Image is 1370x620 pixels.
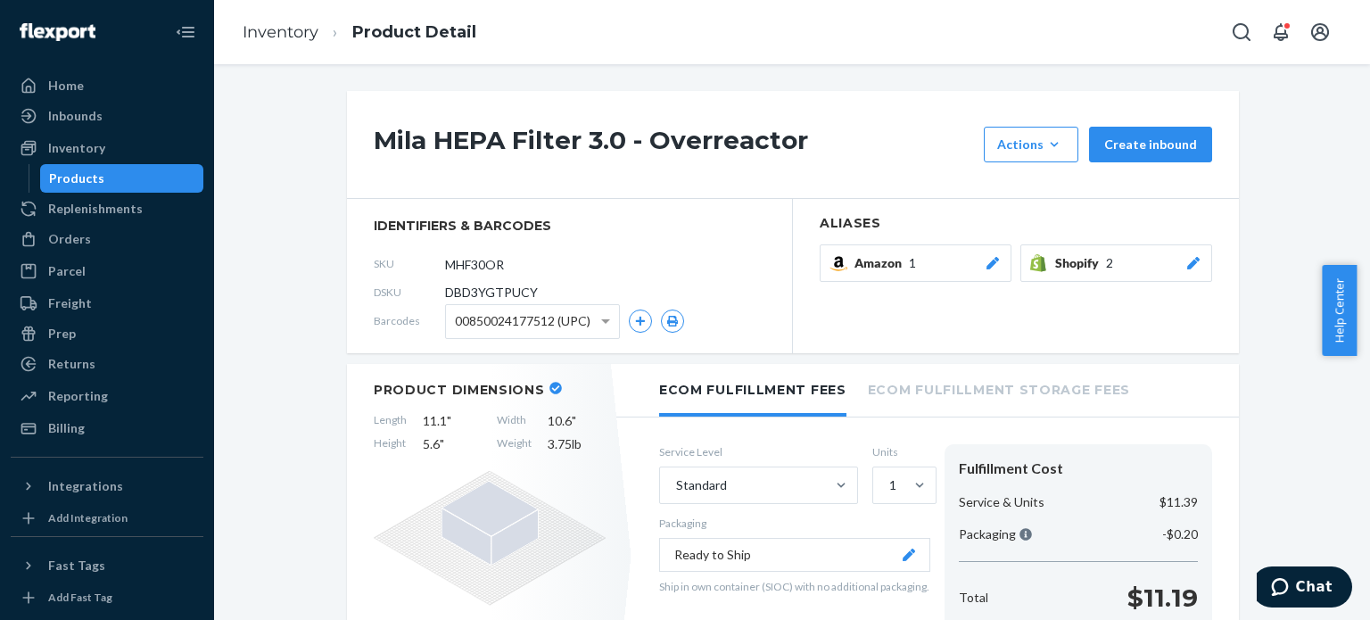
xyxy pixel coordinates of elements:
[1162,525,1198,543] p: -$0.20
[48,262,86,280] div: Parcel
[1020,244,1212,282] button: Shopify2
[374,313,445,328] span: Barcodes
[11,414,203,442] a: Billing
[1089,127,1212,162] button: Create inbound
[11,472,203,500] button: Integrations
[548,435,606,453] span: 3.75 lb
[659,516,930,531] p: Packaging
[352,22,476,42] a: Product Detail
[374,217,765,235] span: identifiers & barcodes
[48,230,91,248] div: Orders
[11,225,203,253] a: Orders
[374,256,445,271] span: SKU
[48,590,112,605] div: Add Fast Tag
[659,538,930,572] button: Ready to Ship
[243,22,318,42] a: Inventory
[48,477,123,495] div: Integrations
[11,350,203,378] a: Returns
[909,254,916,272] span: 1
[423,435,481,453] span: 5.6
[48,355,95,373] div: Returns
[959,459,1198,479] div: Fulfillment Cost
[374,435,407,453] span: Height
[548,412,606,430] span: 10.6
[11,508,203,529] a: Add Integration
[820,217,1212,230] h2: Aliases
[48,325,76,343] div: Prep
[40,164,204,193] a: Products
[447,413,451,428] span: "
[48,139,105,157] div: Inventory
[440,436,444,451] span: "
[374,382,545,398] h2: Product Dimensions
[20,23,95,41] img: Flexport logo
[11,134,203,162] a: Inventory
[48,77,84,95] div: Home
[959,493,1044,511] p: Service & Units
[1302,14,1338,50] button: Open account menu
[11,382,203,410] a: Reporting
[374,285,445,300] span: DSKU
[11,71,203,100] a: Home
[1257,566,1352,611] iframe: Opens a widget where you can chat to one of our agents
[959,525,1032,543] p: Packaging
[11,319,203,348] a: Prep
[959,589,988,607] p: Total
[374,412,407,430] span: Length
[1055,254,1106,272] span: Shopify
[1160,493,1198,511] p: $11.39
[11,289,203,318] a: Freight
[48,557,105,575] div: Fast Tags
[11,587,203,608] a: Add Fast Tag
[49,169,104,187] div: Products
[659,444,858,459] label: Service Level
[445,284,538,302] span: DBD3YGTPUCY
[659,364,846,417] li: Ecom Fulfillment Fees
[820,244,1011,282] button: Amazon1
[674,476,676,494] input: Standard
[854,254,909,272] span: Amazon
[48,387,108,405] div: Reporting
[497,412,532,430] span: Width
[868,364,1130,413] li: Ecom Fulfillment Storage Fees
[1127,580,1198,616] p: $11.19
[228,6,491,59] ol: breadcrumbs
[48,419,85,437] div: Billing
[889,476,896,494] div: 1
[1322,265,1357,356] button: Help Center
[1263,14,1299,50] button: Open notifications
[374,127,975,162] h1: Mila HEPA Filter 3.0 - Overreactor
[48,107,103,125] div: Inbounds
[572,413,576,428] span: "
[872,444,930,459] label: Units
[1224,14,1259,50] button: Open Search Box
[11,551,203,580] button: Fast Tags
[887,476,889,494] input: 1
[168,14,203,50] button: Close Navigation
[48,200,143,218] div: Replenishments
[11,194,203,223] a: Replenishments
[11,257,203,285] a: Parcel
[48,294,92,312] div: Freight
[48,510,128,525] div: Add Integration
[676,476,727,494] div: Standard
[1106,254,1113,272] span: 2
[455,306,590,336] span: 00850024177512 (UPC)
[997,136,1065,153] div: Actions
[497,435,532,453] span: Weight
[11,102,203,130] a: Inbounds
[984,127,1078,162] button: Actions
[423,412,481,430] span: 11.1
[659,579,930,594] p: Ship in own container (SIOC) with no additional packaging.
